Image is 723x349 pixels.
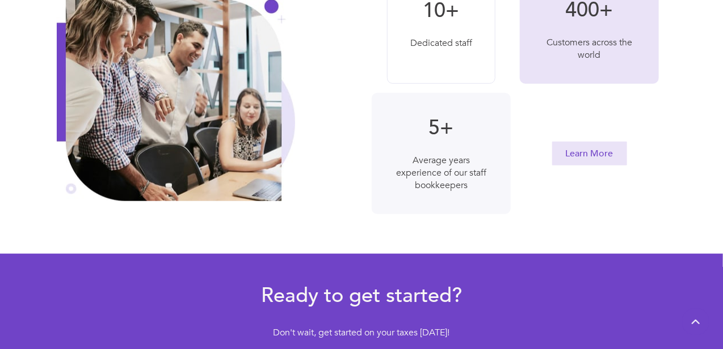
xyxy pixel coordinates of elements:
[543,36,636,61] div: Customers across the world
[218,282,505,309] h3: Ready to get started?
[394,116,488,141] h1: 5+
[218,326,505,344] div: Don't wait, get started on your taxes [DATE]!
[394,154,488,191] div: Average years experience of our staff bookkeepers
[410,37,472,49] div: Dedicated staff
[552,142,627,165] a: Learn More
